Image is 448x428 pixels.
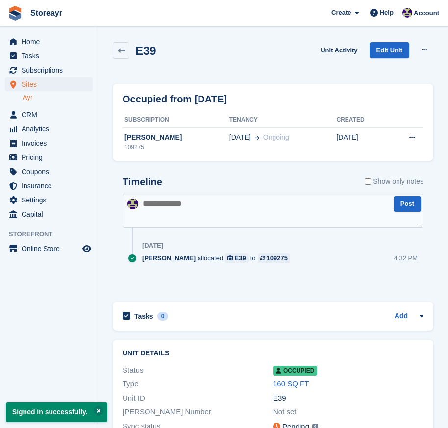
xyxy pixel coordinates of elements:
[142,253,295,263] div: allocated to
[123,350,423,357] h2: Unit details
[9,229,98,239] span: Storefront
[331,8,351,18] span: Create
[5,49,93,63] a: menu
[123,365,273,376] div: Status
[273,393,423,404] div: E39
[5,193,93,207] a: menu
[22,179,80,193] span: Insurance
[394,253,418,263] div: 4:32 PM
[134,312,153,321] h2: Tasks
[225,253,249,263] a: E39
[22,63,80,77] span: Subscriptions
[380,8,394,18] span: Help
[5,77,93,91] a: menu
[81,243,93,254] a: Preview store
[370,42,409,58] a: Edit Unit
[336,112,386,128] th: Created
[5,108,93,122] a: menu
[229,112,337,128] th: Tenancy
[5,122,93,136] a: menu
[273,366,317,376] span: Occupied
[127,199,138,209] img: Byron Mcindoe
[317,42,361,58] a: Unit Activity
[273,379,309,388] a: 160 SQ FT
[6,402,107,422] p: Signed in successfully.
[123,92,227,106] h2: Occupied from [DATE]
[5,35,93,49] a: menu
[336,127,386,157] td: [DATE]
[142,253,196,263] span: [PERSON_NAME]
[402,8,412,18] img: Byron Mcindoe
[5,63,93,77] a: menu
[26,5,66,21] a: Storeayr
[123,132,229,143] div: [PERSON_NAME]
[5,242,93,255] a: menu
[5,151,93,164] a: menu
[263,133,289,141] span: Ongoing
[273,406,423,418] div: Not set
[365,176,423,187] label: Show only notes
[123,406,273,418] div: [PERSON_NAME] Number
[5,136,93,150] a: menu
[365,176,371,187] input: Show only notes
[5,179,93,193] a: menu
[22,108,80,122] span: CRM
[258,253,290,263] a: 109275
[229,132,251,143] span: [DATE]
[123,393,273,404] div: Unit ID
[414,8,439,18] span: Account
[123,378,273,390] div: Type
[23,93,93,102] a: Ayr
[22,165,80,178] span: Coupons
[123,143,229,151] div: 109275
[22,207,80,221] span: Capital
[22,151,80,164] span: Pricing
[5,207,93,221] a: menu
[395,311,408,322] a: Add
[22,77,80,91] span: Sites
[235,253,246,263] div: E39
[22,136,80,150] span: Invoices
[22,122,80,136] span: Analytics
[123,176,162,188] h2: Timeline
[22,35,80,49] span: Home
[157,312,169,321] div: 0
[8,6,23,21] img: stora-icon-8386f47178a22dfd0bd8f6a31ec36ba5ce8667c1dd55bd0f319d3a0aa187defe.svg
[22,49,80,63] span: Tasks
[22,242,80,255] span: Online Store
[135,44,156,57] h2: E39
[394,196,421,212] button: Post
[123,112,229,128] th: Subscription
[5,165,93,178] a: menu
[267,253,288,263] div: 109275
[22,193,80,207] span: Settings
[142,242,163,250] div: [DATE]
